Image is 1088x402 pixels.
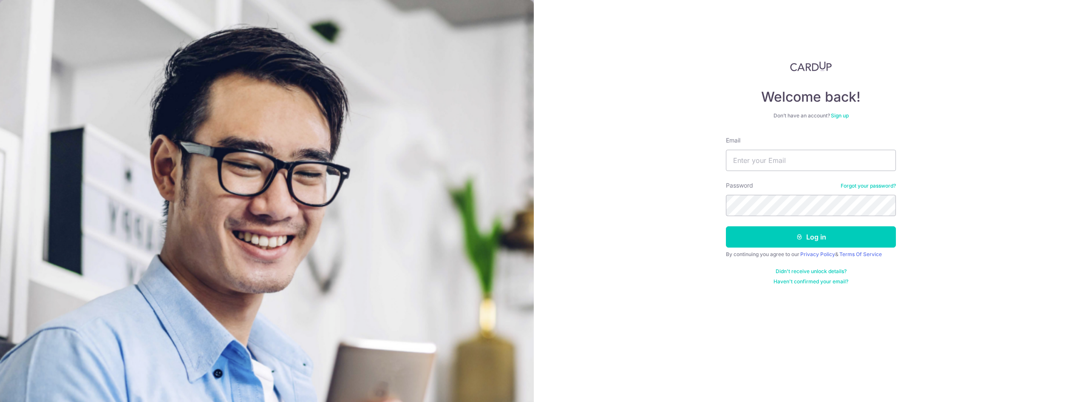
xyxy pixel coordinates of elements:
[831,112,849,119] a: Sign up
[726,226,896,248] button: Log in
[841,182,896,189] a: Forgot your password?
[726,136,740,145] label: Email
[790,61,832,71] img: CardUp Logo
[773,278,848,285] a: Haven't confirmed your email?
[776,268,847,275] a: Didn't receive unlock details?
[726,88,896,105] h4: Welcome back!
[839,251,882,257] a: Terms Of Service
[726,150,896,171] input: Enter your Email
[726,251,896,258] div: By continuing you agree to our &
[726,112,896,119] div: Don’t have an account?
[800,251,835,257] a: Privacy Policy
[726,181,753,190] label: Password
